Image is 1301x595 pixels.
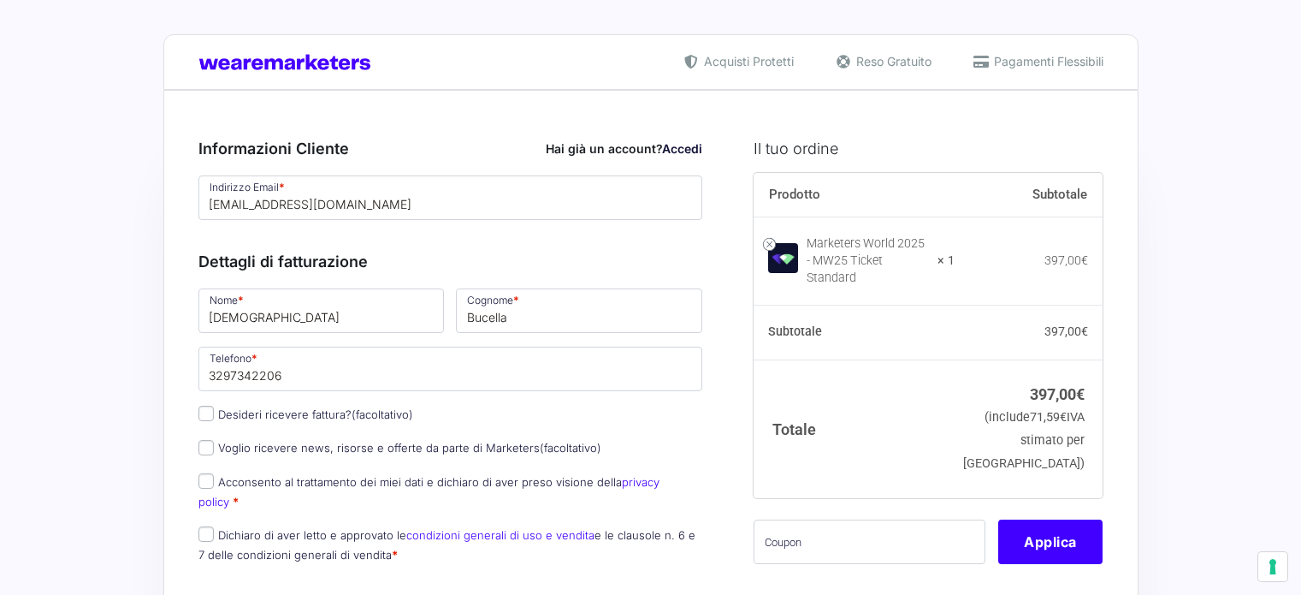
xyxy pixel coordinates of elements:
[768,243,798,273] img: Marketers World 2025 - MW25 Ticket Standard
[198,289,445,333] input: Nome *
[1081,253,1088,267] span: €
[1060,410,1067,425] span: €
[198,528,695,562] label: Dichiaro di aver letto e approvato le e le clausole n. 6 e 7 delle condizioni generali di vendita
[198,408,413,421] label: Desideri ricevere fattura?
[540,441,601,455] span: (facoltativo)
[1030,385,1085,403] bdi: 397,00
[456,289,702,333] input: Cognome *
[198,527,214,542] input: Dichiaro di aver letto e approvato lecondizioni generali di uso e venditae le clausole n. 6 e 7 d...
[754,137,1103,160] h3: Il tuo ordine
[754,520,985,564] input: Coupon
[955,173,1103,217] th: Subtotale
[198,441,601,455] label: Voglio ricevere news, risorse e offerte da parte di Marketers
[198,475,659,509] label: Acconsento al trattamento dei miei dati e dichiaro di aver preso visione della
[1258,552,1287,581] button: Le tue preferenze relative al consenso per le tecnologie di tracciamento
[852,52,931,70] span: Reso Gratuito
[754,306,955,360] th: Subtotale
[406,528,594,542] a: condizioni generali di uso e vendita
[963,410,1085,471] small: (include IVA stimato per [GEOGRAPHIC_DATA])
[998,520,1103,564] button: Applica
[937,253,955,270] strong: × 1
[352,408,413,421] span: (facoltativo)
[198,347,703,391] input: Telefono *
[198,137,703,160] h3: Informazioni Cliente
[1076,385,1085,403] span: €
[990,52,1103,70] span: Pagamenti Flessibili
[1044,253,1088,267] bdi: 397,00
[198,176,703,220] input: Indirizzo Email *
[198,406,214,421] input: Desideri ricevere fattura?(facoltativo)
[546,140,702,158] div: Hai già un account?
[700,52,794,70] span: Acquisti Protetti
[198,250,703,273] h3: Dettagli di fatturazione
[754,360,955,497] th: Totale
[662,141,702,156] a: Accedi
[807,235,926,287] div: Marketers World 2025 - MW25 Ticket Standard
[754,173,955,217] th: Prodotto
[198,473,214,489] input: Acconsento al trattamento dei miei dati e dichiaro di aver preso visione dellaprivacy policy
[1044,324,1088,338] bdi: 397,00
[14,528,65,580] iframe: Customerly Messenger Launcher
[1030,410,1067,425] span: 71,59
[198,440,214,455] input: Voglio ricevere news, risorse e offerte da parte di Marketers(facoltativo)
[1081,324,1088,338] span: €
